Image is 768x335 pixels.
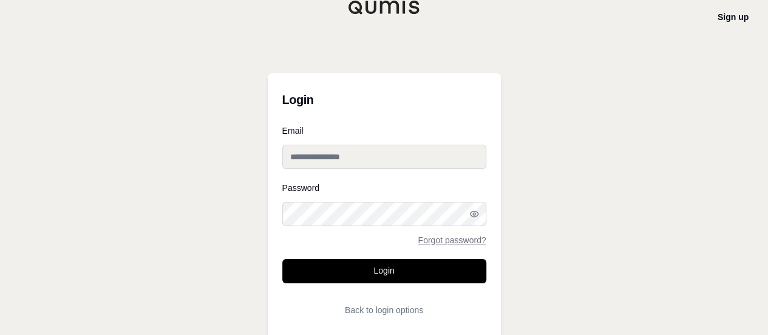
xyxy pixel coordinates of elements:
[718,12,749,22] a: Sign up
[418,236,486,244] a: Forgot password?
[282,298,486,322] button: Back to login options
[282,88,486,112] h3: Login
[282,126,486,135] label: Email
[282,259,486,283] button: Login
[282,184,486,192] label: Password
